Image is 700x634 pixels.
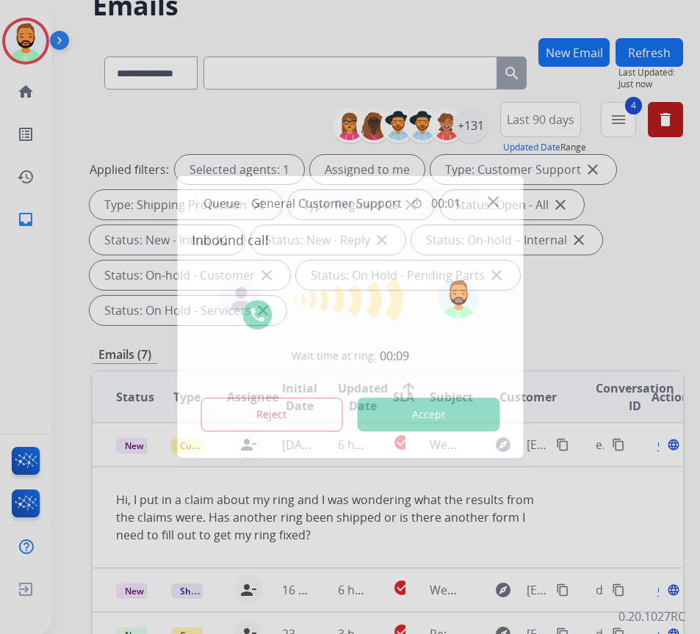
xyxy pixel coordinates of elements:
[357,398,499,431] button: Accept
[411,197,422,209] mat-icon: timer
[431,194,461,212] span: 00:01
[248,306,266,324] img: call-icon
[192,230,508,250] span: Inbound call
[618,608,685,625] p: 0.20.1027RC
[201,398,343,431] button: Reject
[198,194,245,212] p: Queue
[439,277,480,318] img: avatar
[380,347,409,365] span: 00:09
[488,197,499,208] img: close-button
[229,287,253,310] img: agent-avatar
[245,194,408,212] span: General Customer Support
[292,349,377,363] span: Wait time at ring:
